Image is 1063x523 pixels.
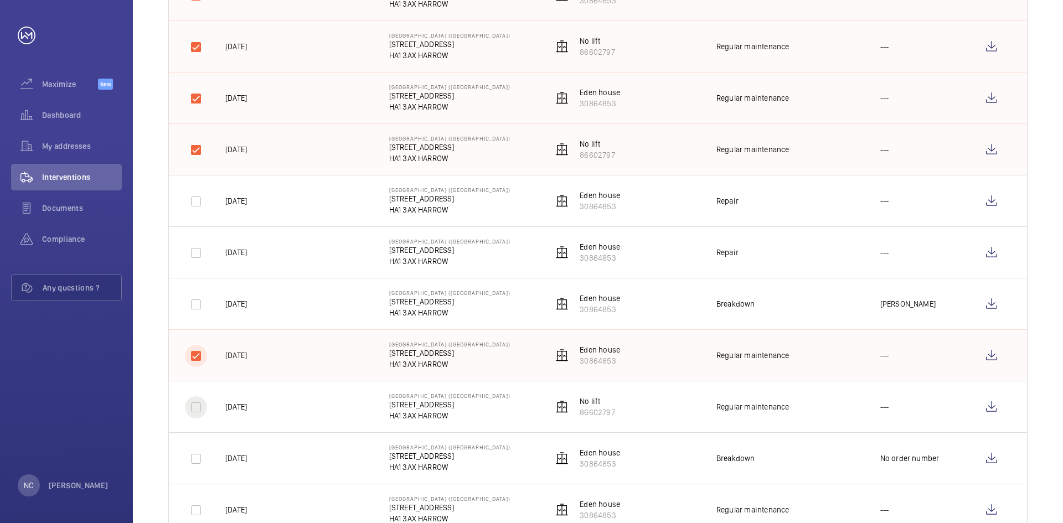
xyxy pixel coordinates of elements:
[716,453,755,464] div: Breakdown
[389,153,510,164] p: HA1 3AX HARROW
[580,87,620,98] p: Eden house
[389,392,510,399] p: [GEOGRAPHIC_DATA] ([GEOGRAPHIC_DATA])
[225,247,247,258] p: [DATE]
[580,447,620,458] p: Eden house
[555,503,569,516] img: elevator.svg
[225,401,247,412] p: [DATE]
[389,410,510,421] p: HA1 3AX HARROW
[580,344,620,355] p: Eden house
[389,341,510,348] p: [GEOGRAPHIC_DATA] ([GEOGRAPHIC_DATA])
[555,40,569,53] img: elevator.svg
[580,35,615,46] p: No lift
[580,201,620,212] p: 30864853
[716,41,789,52] div: Regular maintenance
[389,256,510,267] p: HA1 3AX HARROW
[389,142,510,153] p: [STREET_ADDRESS]
[880,41,889,52] p: ---
[555,400,569,413] img: elevator.svg
[225,350,247,361] p: [DATE]
[580,355,620,366] p: 30864853
[880,92,889,103] p: ---
[98,79,113,90] span: Beta
[389,39,510,50] p: [STREET_ADDRESS]
[580,98,620,109] p: 30864853
[880,144,889,155] p: ---
[225,504,247,515] p: [DATE]
[389,444,510,450] p: [GEOGRAPHIC_DATA] ([GEOGRAPHIC_DATA])
[716,401,789,412] div: Regular maintenance
[389,187,510,193] p: [GEOGRAPHIC_DATA] ([GEOGRAPHIC_DATA])
[555,194,569,208] img: elevator.svg
[49,480,109,491] p: [PERSON_NAME]
[580,407,615,418] p: 86602797
[580,190,620,201] p: Eden house
[42,110,122,121] span: Dashboard
[24,480,33,491] p: NC
[880,453,940,464] p: No order number
[225,144,247,155] p: [DATE]
[555,143,569,156] img: elevator.svg
[389,307,510,318] p: HA1 3AX HARROW
[225,195,247,206] p: [DATE]
[42,172,122,183] span: Interventions
[389,238,510,245] p: [GEOGRAPHIC_DATA] ([GEOGRAPHIC_DATA])
[389,399,510,410] p: [STREET_ADDRESS]
[580,396,615,407] p: No lift
[716,247,739,258] div: Repair
[580,46,615,58] p: 86602797
[880,504,889,515] p: ---
[555,91,569,105] img: elevator.svg
[389,450,510,462] p: [STREET_ADDRESS]
[389,348,510,359] p: [STREET_ADDRESS]
[716,298,755,309] div: Breakdown
[389,502,510,513] p: [STREET_ADDRESS]
[389,289,510,296] p: [GEOGRAPHIC_DATA] ([GEOGRAPHIC_DATA])
[389,193,510,204] p: [STREET_ADDRESS]
[389,135,510,142] p: [GEOGRAPHIC_DATA] ([GEOGRAPHIC_DATA])
[389,204,510,215] p: HA1 3AX HARROW
[580,252,620,263] p: 30864853
[580,138,615,149] p: No lift
[580,293,620,304] p: Eden house
[555,349,569,362] img: elevator.svg
[389,50,510,61] p: HA1 3AX HARROW
[716,195,739,206] div: Repair
[880,350,889,361] p: ---
[389,462,510,473] p: HA1 3AX HARROW
[225,41,247,52] p: [DATE]
[389,32,510,39] p: [GEOGRAPHIC_DATA] ([GEOGRAPHIC_DATA])
[389,296,510,307] p: [STREET_ADDRESS]
[42,234,122,245] span: Compliance
[555,246,569,259] img: elevator.svg
[880,195,889,206] p: ---
[580,510,620,521] p: 30864853
[580,241,620,252] p: Eden house
[716,350,789,361] div: Regular maintenance
[389,90,510,101] p: [STREET_ADDRESS]
[42,79,98,90] span: Maximize
[225,298,247,309] p: [DATE]
[716,92,789,103] div: Regular maintenance
[555,297,569,310] img: elevator.svg
[880,298,936,309] p: [PERSON_NAME]
[225,92,247,103] p: [DATE]
[580,499,620,510] p: Eden house
[42,203,122,214] span: Documents
[880,247,889,258] p: ---
[880,401,889,412] p: ---
[43,282,121,293] span: Any questions ?
[42,141,122,152] span: My addresses
[389,101,510,112] p: HA1 3AX HARROW
[580,304,620,315] p: 30864853
[580,149,615,160] p: 86602797
[716,504,789,515] div: Regular maintenance
[389,359,510,370] p: HA1 3AX HARROW
[225,453,247,464] p: [DATE]
[389,245,510,256] p: [STREET_ADDRESS]
[555,452,569,465] img: elevator.svg
[580,458,620,469] p: 30864853
[716,144,789,155] div: Regular maintenance
[389,84,510,90] p: [GEOGRAPHIC_DATA] ([GEOGRAPHIC_DATA])
[389,495,510,502] p: [GEOGRAPHIC_DATA] ([GEOGRAPHIC_DATA])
